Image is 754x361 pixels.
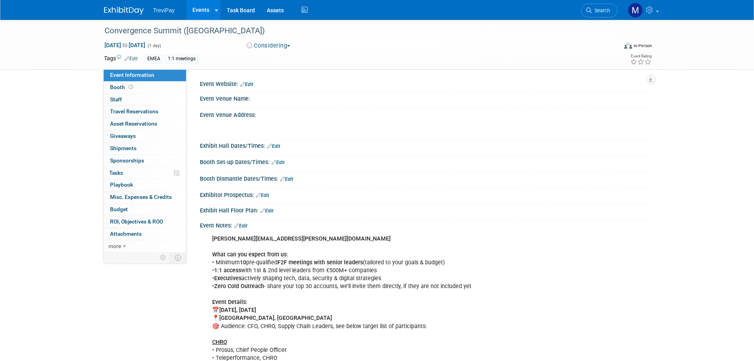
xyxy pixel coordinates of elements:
a: Tasks [104,167,186,179]
b: CHRO [212,339,227,346]
a: Asset Reservations [104,118,186,130]
img: Maiia Khasina [628,3,643,18]
img: ExhibitDay [104,7,144,15]
a: Edit [240,82,253,87]
div: Event Rating [630,54,651,58]
a: Event Information [104,69,186,81]
b: [GEOGRAPHIC_DATA], [GEOGRAPHIC_DATA] [219,315,332,321]
span: more [108,243,121,249]
b: F2F meetings with senior leaders [277,259,363,266]
a: Edit [125,56,138,61]
a: Attachments [104,228,186,240]
div: Booth Set-up Dates/Times: [200,156,650,166]
span: Booth not reserved yet [127,84,135,90]
a: Misc. Expenses & Credits [104,191,186,203]
div: Booth Dismantle Dates/Times: [200,173,650,183]
a: Edit [280,176,293,182]
a: ROI, Objectives & ROO [104,216,186,228]
a: Edit [267,143,280,149]
img: Format-Inperson.png [624,42,632,49]
span: ROI, Objectives & ROO [110,218,163,225]
b: [DATE], [DATE] [219,307,256,313]
a: Booth [104,82,186,94]
span: Giveaways [110,133,136,139]
span: Misc. Expenses & Credits [110,194,172,200]
a: Travel Reservations [104,106,186,118]
div: In-Person [633,43,652,49]
span: Staff [110,96,122,103]
div: 1:1 meetings [165,55,198,63]
div: Convergence Summit ([GEOGRAPHIC_DATA]) [102,24,606,38]
span: Travel Reservations [110,108,158,115]
span: Event Information [110,72,154,78]
span: to [121,42,129,48]
div: Exhibitor Prospectus: [200,189,650,199]
a: Edit [256,193,269,198]
a: Edit [234,223,247,229]
a: Sponsorships [104,155,186,167]
a: Giveaways [104,130,186,142]
span: TreviPay [153,7,175,13]
a: Edit [260,208,273,214]
div: Event Format [571,41,652,53]
a: Budget [104,204,186,216]
b: [PERSON_NAME][EMAIL_ADDRESS][PERSON_NAME][DOMAIN_NAME] [212,235,391,242]
div: Event Venue Address: [200,109,650,119]
td: Toggle Event Tabs [170,252,186,263]
div: Event Website: [200,78,650,88]
b: Event Details: [212,299,247,306]
td: Personalize Event Tab Strip [156,252,170,263]
span: Asset Reservations [110,120,157,127]
div: Exhibit Hall Floor Plan: [200,204,650,215]
span: [DATE] [DATE] [104,42,146,49]
b: Executives [214,275,241,282]
a: Playbook [104,179,186,191]
span: (1 day) [147,43,161,48]
span: Search [592,8,610,13]
div: Exhibit Hall Dates/Times: [200,140,650,150]
span: Shipments [110,145,137,151]
b: Zero Cold Outreach [214,283,264,290]
span: Tasks [109,170,123,176]
span: Booth [110,84,135,90]
b: What can you expect from us: [212,251,288,258]
a: Staff [104,94,186,106]
a: Edit [272,160,285,165]
div: Event Notes: [200,220,650,230]
button: Considering [244,42,293,50]
span: Sponsorships [110,157,144,164]
a: Shipments [104,143,186,155]
b: 1:1 access [214,267,241,274]
span: Attachments [110,231,142,237]
span: Budget [110,206,128,212]
span: Playbook [110,181,133,188]
div: Event Venue Name: [200,93,650,103]
td: Tags [104,54,138,63]
a: Search [581,4,617,17]
a: more [104,241,186,252]
div: EMEA [145,55,163,63]
b: 10 [240,259,246,266]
